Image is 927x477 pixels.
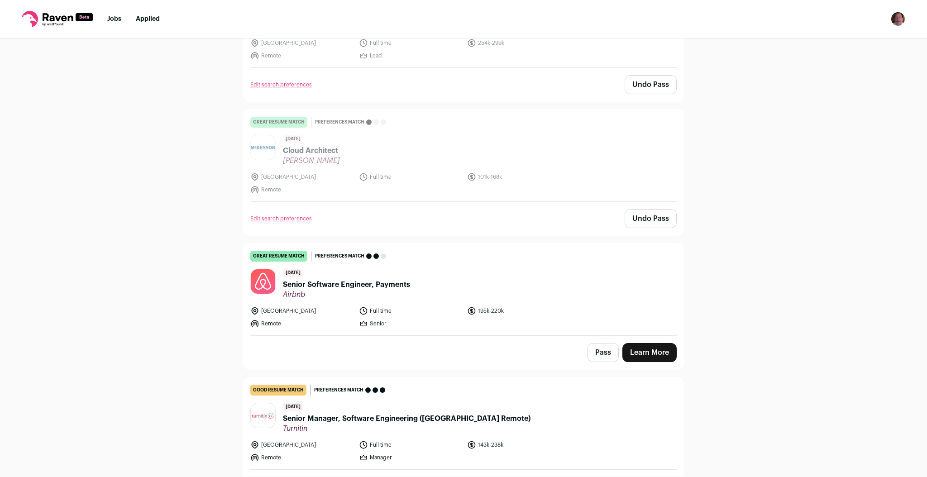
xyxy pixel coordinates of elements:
div: good resume match [250,385,306,396]
span: [DATE] [283,403,303,411]
span: [DATE] [283,135,303,143]
li: Remote [250,319,354,328]
button: Open dropdown [891,12,905,26]
li: Full time [359,172,462,181]
a: good resume match Preferences match [DATE] Senior Manager, Software Engineering ([GEOGRAPHIC_DATA... [243,377,684,469]
span: Senior Manager, Software Engineering ([GEOGRAPHIC_DATA] Remote) [283,413,530,424]
li: Manager [359,453,462,462]
a: great resume match Preferences match [DATE] Senior Software Engineer, Payments Airbnb [GEOGRAPHIC... [243,243,684,335]
li: 101k-168k [467,172,570,181]
li: Full time [359,306,462,315]
div: great resume match [250,251,307,262]
li: 254k-299k [467,38,570,48]
a: Edit search preferences [250,81,312,88]
span: Preferences match [315,252,364,261]
li: Remote [250,453,354,462]
li: Full time [359,38,462,48]
li: [GEOGRAPHIC_DATA] [250,306,354,315]
button: Undo Pass [625,75,677,94]
li: [GEOGRAPHIC_DATA] [250,38,354,48]
button: Pass [588,343,619,362]
a: great resume match Preferences match [DATE] Cloud Architect [PERSON_NAME] [GEOGRAPHIC_DATA] Full ... [243,110,684,201]
li: Lead [359,51,462,60]
li: Remote [250,185,354,194]
span: Preferences match [314,386,363,395]
button: Undo Pass [625,209,677,228]
img: 5d1d56d3e1228a1b4c4fbdcc01acaef5c8a39385d1502fe991954f308f236b90.jpg [251,411,275,420]
span: [PERSON_NAME] [283,156,340,165]
img: 14410719-medium_jpg [891,12,905,26]
span: Senior Software Engineer, Payments [283,279,410,290]
li: [GEOGRAPHIC_DATA] [250,172,354,181]
li: Full time [359,440,462,449]
span: Airbnb [283,290,410,299]
li: Senior [359,319,462,328]
span: [DATE] [283,269,303,277]
a: Edit search preferences [250,215,312,222]
li: [GEOGRAPHIC_DATA] [250,440,354,449]
li: Remote [250,51,354,60]
a: Jobs [107,16,121,22]
span: Preferences match [315,118,364,127]
li: 143k-238k [467,440,570,449]
li: 195k-220k [467,306,570,315]
div: great resume match [250,117,307,128]
img: ca89ed1ca101e99b5a8f3d5ad407f017fc4c6bd18a20fb90cafad476df440d6c.jpg [251,146,275,149]
img: 7ce577d4c60d86e6b0596865b4382bfa94f83f1f30dc48cf96374cf203c6e0db.jpg [251,269,275,294]
span: Turnitin [283,424,530,433]
a: Learn More [622,343,677,362]
span: Cloud Architect [283,145,340,156]
a: Applied [136,16,160,22]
